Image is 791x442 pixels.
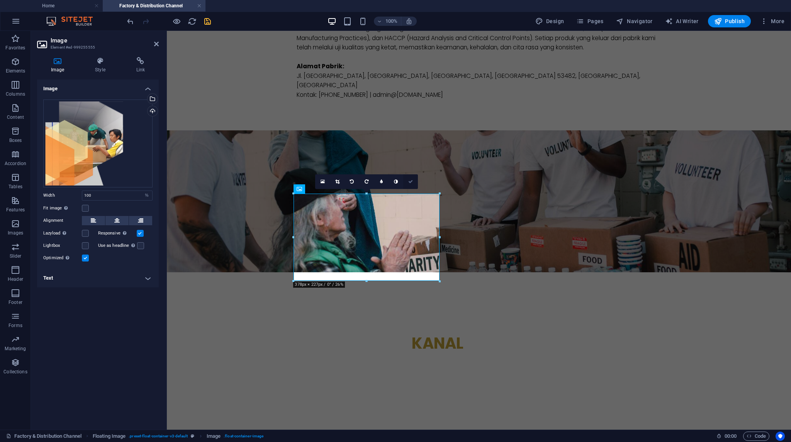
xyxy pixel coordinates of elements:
[532,15,567,27] div: Design (Ctrl+Alt+Y)
[187,17,197,26] button: reload
[743,432,769,441] button: Code
[5,45,25,51] p: Favorites
[662,15,702,27] button: AI Writer
[37,57,81,73] h4: Image
[747,432,766,441] span: Code
[535,17,564,25] span: Design
[191,434,194,438] i: This element is a customizable preset
[93,432,126,441] span: Click to select. Double-click to edit
[224,432,263,441] span: . float-container-image
[576,17,603,25] span: Pages
[5,346,26,352] p: Marketing
[43,204,82,213] label: Fit image
[573,15,606,27] button: Pages
[374,174,389,189] a: Blur
[10,253,22,259] p: Slider
[43,241,82,250] label: Lightbox
[716,432,737,441] h6: Session time
[8,322,22,329] p: Forms
[126,17,135,26] button: undo
[8,230,24,236] p: Images
[315,174,330,189] a: Select files from the file manager, stock photos, or upload file(s)
[8,276,23,282] p: Header
[8,299,22,305] p: Footer
[730,433,731,439] span: :
[6,432,81,441] a: Click to cancel selection. Double-click to open Pages
[5,160,26,167] p: Accordion
[203,17,212,26] i: Save (Ctrl+S)
[760,17,784,25] span: More
[8,184,22,190] p: Tables
[188,17,197,26] i: Reload page
[93,432,263,441] nav: breadcrumb
[37,269,159,287] h4: Text
[98,241,137,250] label: Use as headline
[725,432,737,441] span: 00 00
[613,15,656,27] button: Navigator
[374,17,401,26] button: 100%
[43,216,82,225] label: Alignment
[6,91,25,97] p: Columns
[9,137,22,143] p: Boxes
[43,229,82,238] label: Lazyload
[207,432,221,441] span: Click to select. Double-click to edit
[81,57,122,73] h4: Style
[172,17,181,26] button: Click here to leave preview mode and continue editing
[757,15,788,27] button: More
[776,432,785,441] button: Usercentrics
[122,57,159,73] h4: Link
[37,79,159,93] h4: Image
[129,432,188,441] span: . preset-float-container-v3-default
[7,114,24,120] p: Content
[44,17,102,26] img: Editor Logo
[665,17,699,25] span: AI Writer
[6,207,25,213] p: Features
[345,174,359,189] a: Rotate left 90°
[51,37,159,44] h2: Image
[359,174,374,189] a: Rotate right 90°
[98,229,137,238] label: Responsive
[403,174,418,189] a: Confirm ( Ctrl ⏎ )
[203,17,212,26] button: save
[6,68,25,74] p: Elements
[43,100,153,187] div: 1488387330620-T2P1-b5i0bgDCxHHuG507Tn4vjw.png
[126,17,135,26] i: Undo: Change image (Ctrl+Z)
[385,17,398,26] h6: 100%
[389,174,403,189] a: Greyscale
[43,193,82,197] label: Width
[532,15,567,27] button: Design
[51,44,143,51] h3: Element #ed-999255555
[103,2,205,10] h4: Factory & Distribution Channel
[708,15,751,27] button: Publish
[3,369,27,375] p: Collections
[43,253,82,263] label: Optimized
[616,17,653,25] span: Navigator
[714,17,745,25] span: Publish
[330,174,345,189] a: Crop mode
